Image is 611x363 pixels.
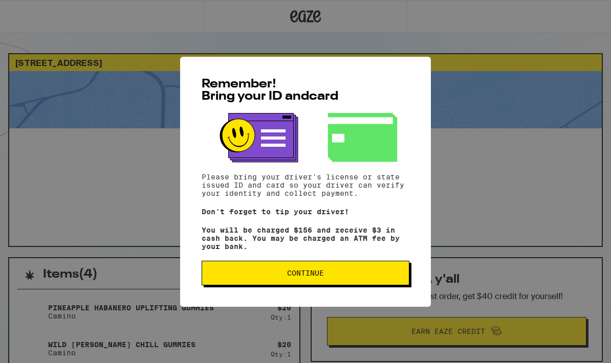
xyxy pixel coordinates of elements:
[202,173,409,197] p: Please bring your driver's license or state issued ID and card so your driver can verify your ide...
[287,269,324,277] span: Continue
[202,78,338,103] span: Remember! Bring your ID and card
[202,261,409,285] button: Continue
[202,226,409,251] p: You will be charged $156 and receive $3 in cash back. You may be charged an ATM fee by your bank.
[202,208,409,216] p: Don't forget to tip your driver!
